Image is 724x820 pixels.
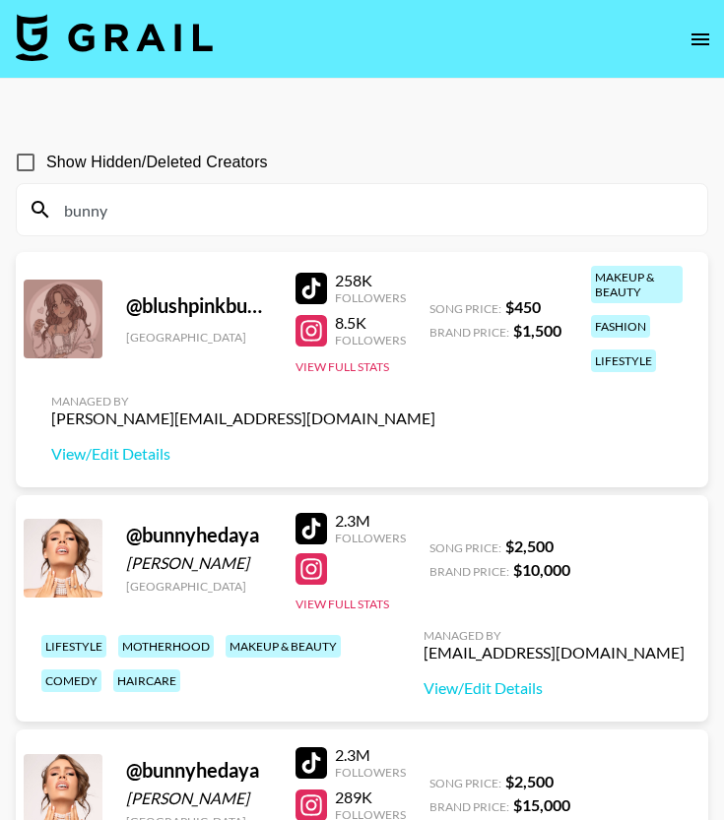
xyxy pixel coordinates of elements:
div: makeup & beauty [226,635,341,658]
div: Managed By [51,394,435,409]
span: Brand Price: [429,799,509,814]
div: motherhood [118,635,214,658]
div: [PERSON_NAME][EMAIL_ADDRESS][DOMAIN_NAME] [51,409,435,428]
span: Song Price: [429,540,501,555]
div: [GEOGRAPHIC_DATA] [126,579,272,594]
span: Song Price: [429,301,501,316]
button: View Full Stats [296,597,389,611]
div: haircare [113,669,180,692]
div: 258K [335,271,406,290]
div: 8.5K [335,313,406,333]
span: Brand Price: [429,564,509,579]
div: Followers [335,333,406,347]
input: Search by User Name [52,194,695,225]
img: Grail Talent [16,14,213,61]
strong: $ 450 [505,297,541,316]
div: @ bunnyhedaya [126,523,272,547]
strong: $ 2,500 [505,772,554,790]
div: lifestyle [41,635,106,658]
div: [GEOGRAPHIC_DATA] [126,330,272,345]
div: Followers [335,765,406,780]
div: Followers [335,290,406,305]
div: makeup & beauty [591,266,683,303]
div: [PERSON_NAME] [126,553,272,573]
div: 289K [335,788,406,807]
span: Brand Price: [429,325,509,340]
button: View Full Stats [296,359,389,374]
a: View/Edit Details [51,444,435,464]
div: Managed By [424,628,685,643]
span: Song Price: [429,776,501,790]
div: @ bunnyhedaya [126,758,272,783]
div: 2.3M [335,511,406,531]
span: Show Hidden/Deleted Creators [46,151,268,174]
div: comedy [41,669,101,692]
div: lifestyle [591,349,656,372]
button: open drawer [681,20,720,59]
strong: $ 15,000 [513,795,570,814]
div: @ blushpinkbunny [126,293,272,318]
div: [PERSON_NAME] [126,788,272,808]
strong: $ 2,500 [505,536,554,555]
strong: $ 1,500 [513,321,561,340]
div: 2.3M [335,745,406,765]
a: View/Edit Details [424,678,685,698]
div: fashion [591,315,650,338]
div: [EMAIL_ADDRESS][DOMAIN_NAME] [424,643,685,662]
strong: $ 10,000 [513,560,570,579]
div: Followers [335,531,406,545]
